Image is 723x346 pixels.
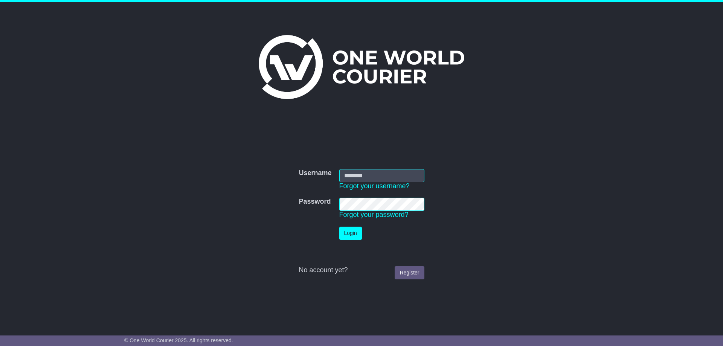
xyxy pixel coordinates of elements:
label: Username [299,169,331,177]
img: One World [259,35,464,99]
button: Login [339,227,362,240]
div: No account yet? [299,266,424,274]
a: Forgot your password? [339,211,409,218]
a: Forgot your username? [339,182,410,190]
label: Password [299,198,331,206]
span: © One World Courier 2025. All rights reserved. [124,337,233,343]
a: Register [395,266,424,279]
